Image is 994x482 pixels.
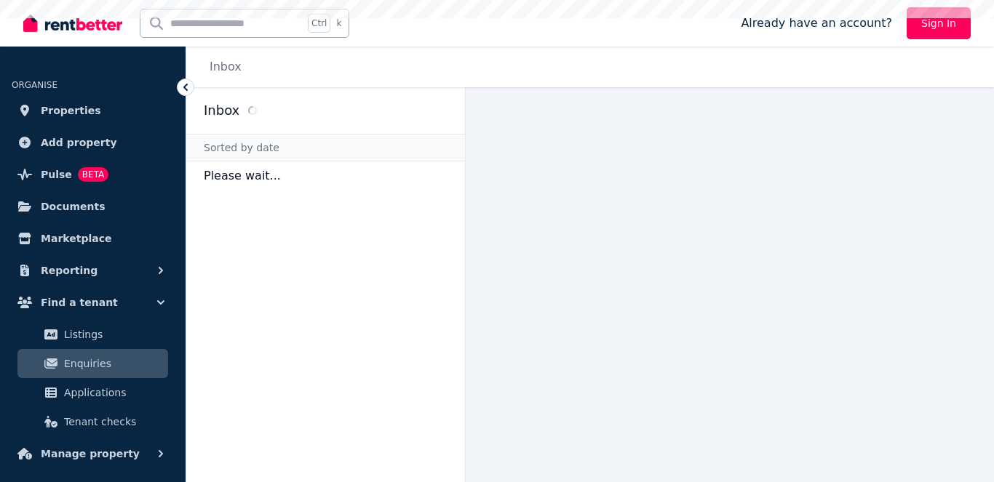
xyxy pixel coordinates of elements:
span: Ctrl [308,14,330,33]
a: Inbox [210,60,242,73]
span: ORGANISE [12,80,57,90]
span: k [336,17,341,29]
span: Find a tenant [41,294,118,311]
a: Tenant checks [17,407,168,436]
a: Sign In [907,7,971,39]
a: PulseBETA [12,160,174,189]
a: Enquiries [17,349,168,378]
div: Sorted by date [186,134,465,161]
a: Applications [17,378,168,407]
span: Listings [64,326,162,343]
span: Properties [41,102,101,119]
a: Documents [12,192,174,221]
button: Find a tenant [12,288,174,317]
span: Pulse [41,166,72,183]
span: Documents [41,198,106,215]
span: Manage property [41,445,140,462]
button: Reporting [12,256,174,285]
span: Already have an account? [741,15,892,32]
a: Properties [12,96,174,125]
span: Tenant checks [64,413,162,430]
a: Marketplace [12,224,174,253]
p: Please wait... [186,161,465,190]
span: Add property [41,134,117,151]
span: Applications [64,384,162,401]
span: Enquiries [64,355,162,372]
button: Manage property [12,439,174,468]
span: Reporting [41,262,98,279]
h2: Inbox [204,100,239,121]
a: Listings [17,320,168,349]
a: Add property [12,128,174,157]
nav: Breadcrumb [186,47,259,87]
img: RentBetter [23,12,122,34]
span: BETA [78,167,108,182]
span: Marketplace [41,230,111,247]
